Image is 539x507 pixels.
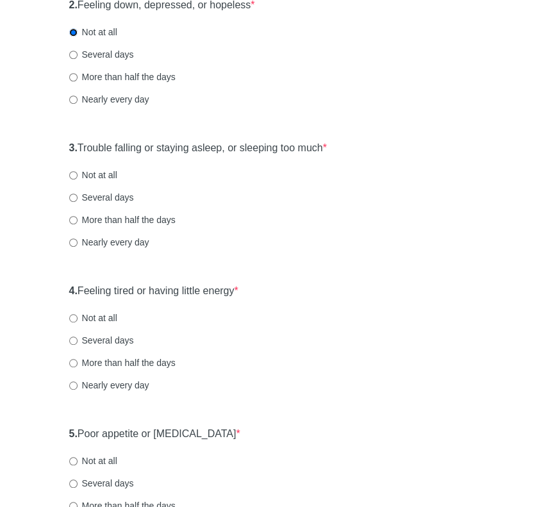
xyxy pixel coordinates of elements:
input: More than half the days [69,359,78,367]
label: Not at all [69,26,117,38]
label: Nearly every day [69,379,149,392]
input: Several days [69,51,78,59]
label: More than half the days [69,213,176,226]
input: Not at all [69,28,78,37]
label: More than half the days [69,356,176,369]
input: Not at all [69,457,78,465]
label: Not at all [69,312,117,324]
input: Nearly every day [69,381,78,390]
label: Not at all [69,169,117,181]
input: More than half the days [69,73,78,81]
label: Several days [69,48,134,61]
label: Several days [69,477,134,490]
strong: 5. [69,428,78,439]
label: Several days [69,191,134,204]
input: Not at all [69,171,78,179]
label: Trouble falling or staying asleep, or sleeping too much [69,141,327,156]
label: Several days [69,334,134,347]
label: Feeling tired or having little energy [69,284,238,299]
strong: 3. [69,142,78,153]
input: Not at all [69,314,78,322]
input: Nearly every day [69,238,78,247]
strong: 4. [69,285,78,296]
label: More than half the days [69,71,176,83]
input: Several days [69,194,78,202]
label: Not at all [69,454,117,467]
label: Nearly every day [69,93,149,106]
input: Several days [69,337,78,345]
input: Several days [69,479,78,488]
label: Poor appetite or [MEDICAL_DATA] [69,427,240,442]
label: Nearly every day [69,236,149,249]
input: More than half the days [69,216,78,224]
input: Nearly every day [69,96,78,104]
